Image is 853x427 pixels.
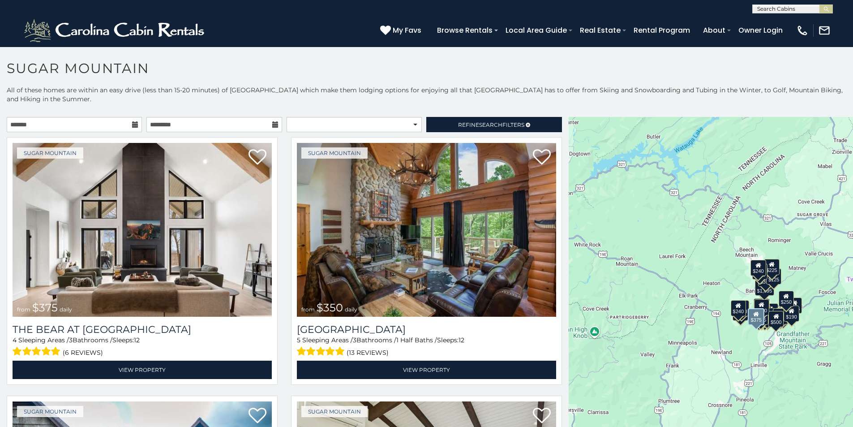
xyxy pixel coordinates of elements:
span: $375 [32,301,58,314]
div: $375 [748,308,764,325]
a: Owner Login [734,22,787,38]
span: 3 [353,336,356,344]
a: Grouse Moor Lodge from $350 daily [297,143,556,317]
div: Sleeping Areas / Bathrooms / Sleeps: [297,336,556,358]
a: View Property [297,361,556,379]
a: Rental Program [629,22,694,38]
span: 5 [297,336,300,344]
div: $190 [784,306,799,322]
img: Grouse Moor Lodge [297,143,556,317]
a: Browse Rentals [433,22,497,38]
div: $155 [787,298,802,314]
a: My Favs [380,25,424,36]
a: Add to favorites [533,148,551,167]
img: The Bear At Sugar Mountain [13,143,272,317]
a: RefineSearchFilters [426,117,562,132]
div: $240 [731,300,746,316]
a: Add to favorites [249,148,266,167]
a: Sugar Mountain [301,406,368,417]
a: Sugar Mountain [17,406,83,417]
div: $225 [764,259,780,275]
span: (13 reviews) [347,347,389,358]
a: Sugar Mountain [301,147,368,159]
span: Search [479,121,502,128]
span: Refine Filters [458,121,524,128]
div: $240 [751,260,766,276]
div: $190 [754,298,769,315]
span: 1 Half Baths / [396,336,437,344]
a: Sugar Mountain [17,147,83,159]
div: $195 [773,308,788,324]
div: $500 [768,311,784,327]
span: 4 [13,336,17,344]
a: Local Area Guide [501,22,571,38]
div: $1,095 [755,280,775,296]
span: from [17,306,30,313]
span: My Favs [393,25,421,36]
a: View Property [13,361,272,379]
a: The Bear At [GEOGRAPHIC_DATA] [13,323,272,336]
a: The Bear At Sugar Mountain from $375 daily [13,143,272,317]
a: Add to favorites [533,407,551,426]
span: daily [345,306,357,313]
span: daily [60,306,72,313]
div: Sleeping Areas / Bathrooms / Sleeps: [13,336,272,358]
span: from [301,306,315,313]
a: Add to favorites [249,407,266,426]
img: phone-regular-white.png [796,24,809,37]
span: 12 [134,336,140,344]
span: $350 [317,301,343,314]
div: $250 [779,291,794,307]
a: About [699,22,730,38]
img: mail-regular-white.png [818,24,831,37]
span: 12 [459,336,464,344]
div: $200 [763,303,778,319]
img: White-1-2.png [22,17,208,44]
a: Real Estate [575,22,625,38]
div: $300 [754,299,769,315]
h3: Grouse Moor Lodge [297,323,556,336]
span: 3 [69,336,73,344]
span: (6 reviews) [63,347,103,358]
a: [GEOGRAPHIC_DATA] [297,323,556,336]
div: $125 [766,268,781,285]
h3: The Bear At Sugar Mountain [13,323,272,336]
